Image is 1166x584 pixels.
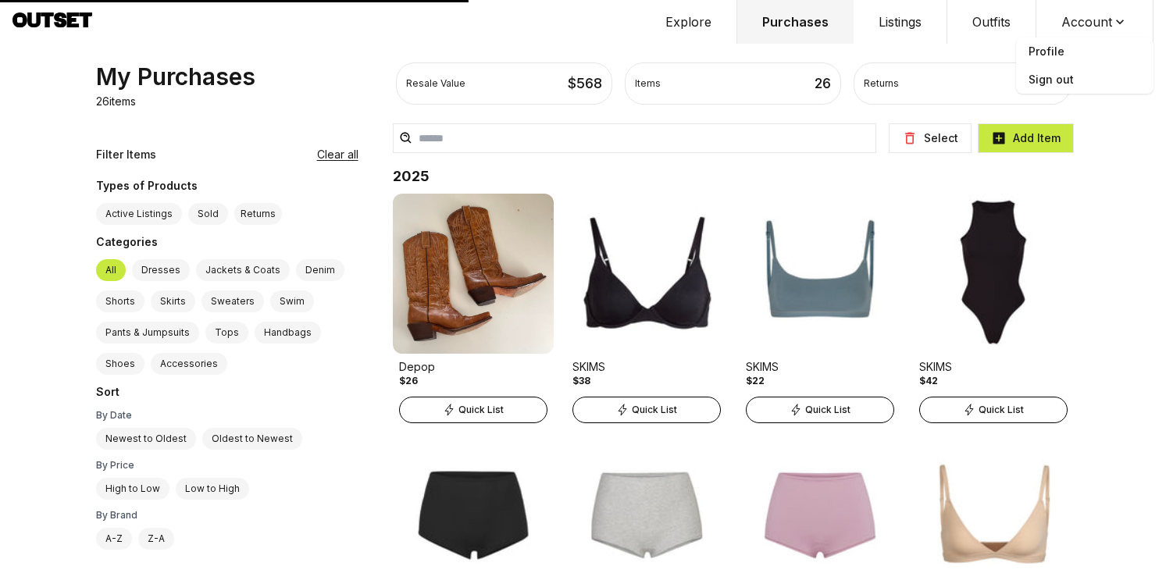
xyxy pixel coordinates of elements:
[815,73,831,94] div: 26
[1016,37,1154,66] a: Profile
[566,194,727,354] img: Product Image
[96,428,196,450] label: Newest to Oldest
[201,290,264,312] label: Sweaters
[572,359,721,375] div: SKIMS
[96,147,156,162] div: Filter Items
[96,290,144,312] label: Shorts
[96,384,358,403] div: Sort
[393,166,1074,187] h2: 2025
[889,123,972,153] button: Select
[566,194,727,423] a: Product ImageSKIMS$38Quick List
[919,359,1068,375] div: SKIMS
[913,194,1074,354] img: Product Image
[176,478,249,500] label: Low to High
[740,194,900,354] img: Product Image
[96,234,358,253] div: Categories
[978,123,1074,153] button: Add Item
[96,509,358,522] div: By Brand
[399,375,418,387] div: $26
[188,203,228,225] label: Sold
[270,290,314,312] label: Swim
[635,77,661,90] div: Items
[255,322,321,344] label: Handbags
[393,393,554,423] a: Quick List
[296,259,344,281] label: Denim
[96,353,144,375] label: Shoes
[96,322,199,344] label: Pants & Jumpsuits
[740,393,900,423] a: Quick List
[196,259,290,281] label: Jackets & Coats
[96,178,358,197] div: Types of Products
[740,194,900,423] a: Product ImageSKIMS$22Quick List
[205,322,248,344] label: Tops
[393,194,554,423] a: Product ImageDepop$26Quick List
[96,62,255,91] div: My Purchases
[406,77,465,90] div: Resale Value
[805,404,850,416] span: Quick List
[317,147,358,162] button: Clear all
[399,359,547,375] div: Depop
[632,404,677,416] span: Quick List
[202,428,302,450] label: Oldest to Newest
[96,459,358,472] div: By Price
[96,94,136,109] p: 26 items
[151,353,227,375] label: Accessories
[132,259,190,281] label: Dresses
[96,203,182,225] label: Active Listings
[458,404,504,416] span: Quick List
[1016,66,1154,94] span: Sign out
[566,393,727,423] a: Quick List
[913,393,1074,423] a: Quick List
[234,203,282,225] button: Returns
[96,478,169,500] label: High to Low
[979,404,1024,416] span: Quick List
[919,375,938,387] div: $42
[151,290,195,312] label: Skirts
[96,259,126,281] label: All
[138,528,174,550] label: Z-A
[96,528,132,550] label: A-Z
[568,73,602,94] div: $ 568
[96,409,358,422] div: By Date
[746,375,765,387] div: $22
[572,375,590,387] div: $38
[864,77,899,90] div: Returns
[746,359,894,375] div: SKIMS
[913,194,1074,423] a: Product ImageSKIMS$42Quick List
[393,194,554,354] img: Product Image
